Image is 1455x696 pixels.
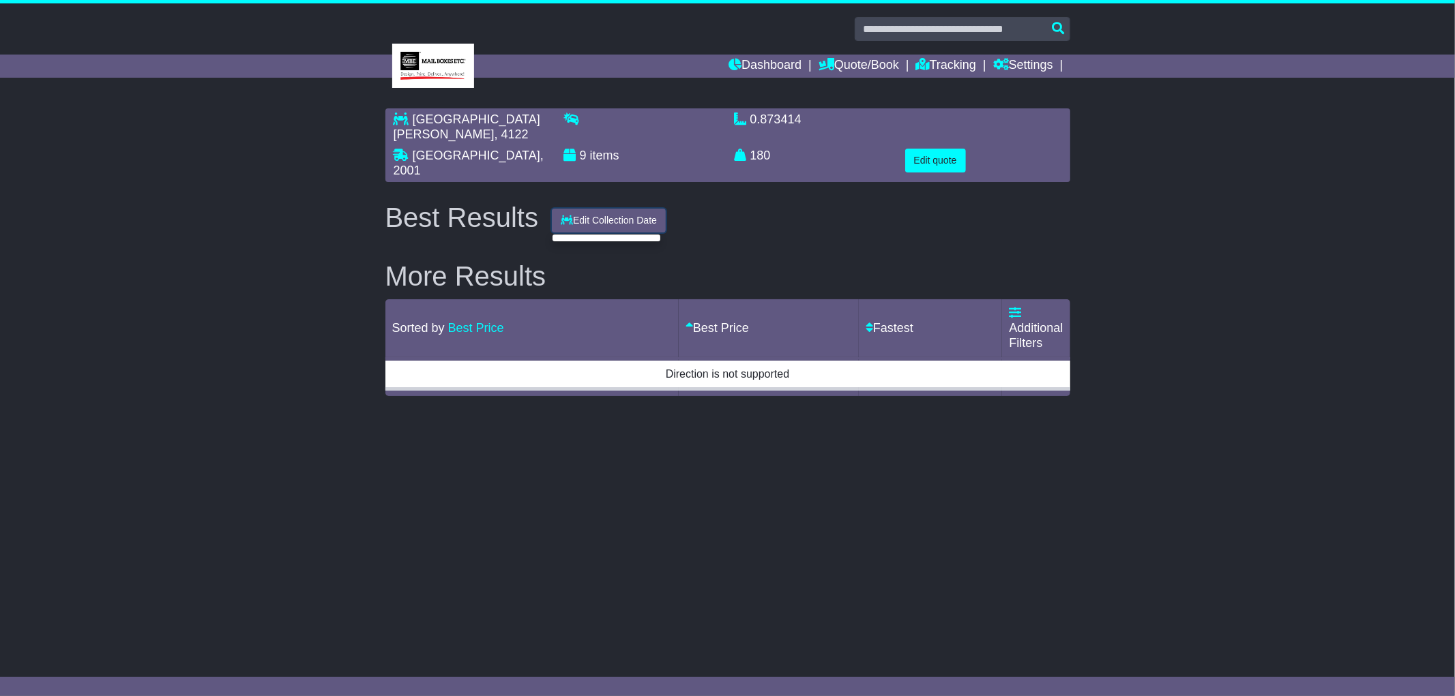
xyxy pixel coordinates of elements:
a: Quote/Book [819,55,899,78]
a: Tracking [916,55,976,78]
span: [GEOGRAPHIC_DATA] [413,149,540,162]
button: Edit quote [905,149,966,172]
button: Edit Collection Date [552,209,666,232]
a: Settings [993,55,1053,78]
h2: More Results [385,261,1070,291]
span: Sorted by [392,321,445,335]
span: , 4122 [495,127,529,141]
a: Fastest [866,321,913,335]
span: 0.873414 [750,112,802,126]
span: items [590,149,619,162]
div: Best Results [379,202,546,232]
span: 180 [750,149,771,162]
a: Additional Filters [1009,306,1063,349]
span: 9 [580,149,587,162]
a: Best Price [448,321,504,335]
span: [GEOGRAPHIC_DATA][PERSON_NAME] [394,112,540,141]
span: , 2001 [394,149,544,177]
td: Direction is not supported [385,359,1070,389]
img: MBE Eight Mile Plains [392,44,474,88]
a: Best Price [686,321,749,335]
a: Dashboard [729,55,802,78]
